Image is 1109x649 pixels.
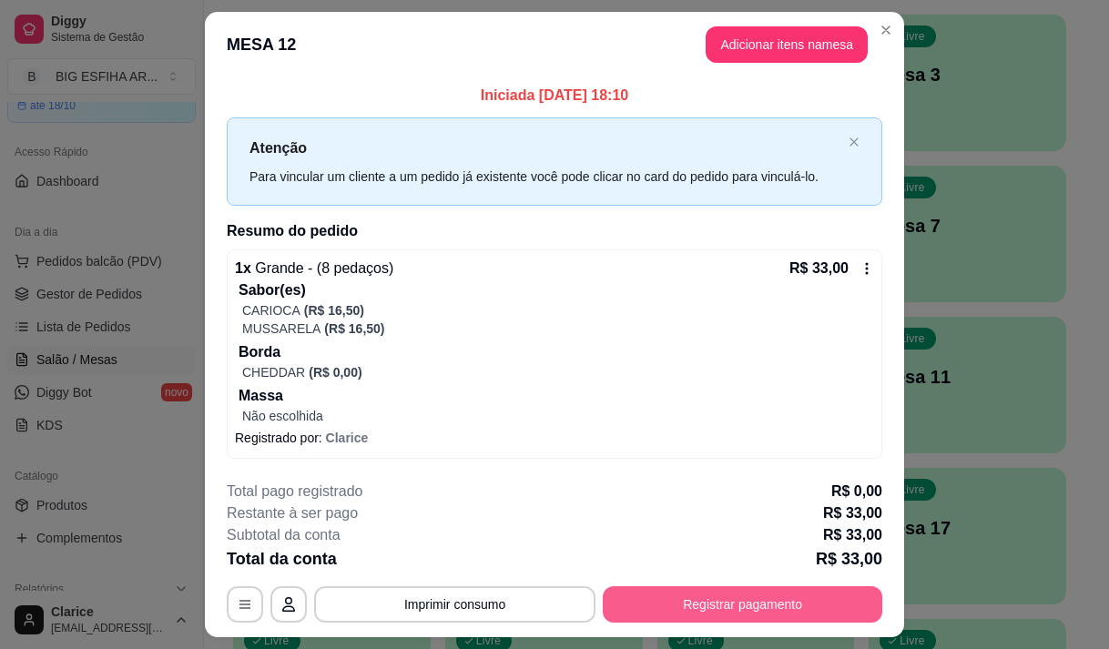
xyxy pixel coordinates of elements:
p: Massa [239,385,874,407]
p: (R$ 0,00) [309,363,361,381]
p: R$ 33,00 [789,258,849,279]
button: close [849,137,860,148]
p: Registrado por: [235,429,874,447]
p: R$ 0,00 [831,481,882,502]
p: Total pago registrado [227,481,362,502]
button: Registrar pagamento [603,586,882,623]
p: Restante à ser pago [227,502,358,524]
p: Atenção [249,137,841,159]
p: Não escolhida [242,407,874,425]
span: Grande - (8 pedaços) [251,260,394,276]
button: Imprimir consumo [314,586,595,623]
p: 1 x [235,258,393,279]
p: CHEDDAR [242,363,305,381]
p: R$ 33,00 [823,524,882,546]
p: MUSSARELA [242,319,320,338]
p: CARIOCA [242,301,300,319]
h2: Resumo do pedido [227,220,882,242]
div: Para vincular um cliente a um pedido já existente você pode clicar no card do pedido para vinculá... [249,167,841,187]
p: Total da conta [227,546,337,572]
p: R$ 33,00 [823,502,882,524]
p: Sabor(es) [239,279,874,301]
p: (R$ 16,50) [304,301,364,319]
p: Iniciada [DATE] 18:10 [227,85,882,106]
header: MESA 12 [205,12,904,77]
span: Clarice [326,431,369,445]
button: Adicionar itens namesa [706,26,868,63]
p: (R$ 16,50) [324,319,384,338]
button: Close [871,15,900,45]
p: Borda [239,341,874,363]
p: Subtotal da conta [227,524,341,546]
p: R$ 33,00 [816,546,882,572]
